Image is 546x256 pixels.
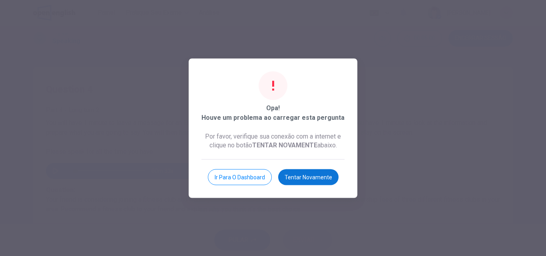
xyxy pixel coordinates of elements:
[252,141,317,149] b: TENTAR NOVAMENTE
[266,103,280,113] span: Opa!
[205,132,341,149] span: Por favor, verifique sua conexão com a internet e clique no botão abaixo.
[278,169,339,185] button: Tentar novamente
[208,169,272,185] button: Ir para o Dashboard
[201,113,345,122] span: Houve um problema ao carregar esta pergunta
